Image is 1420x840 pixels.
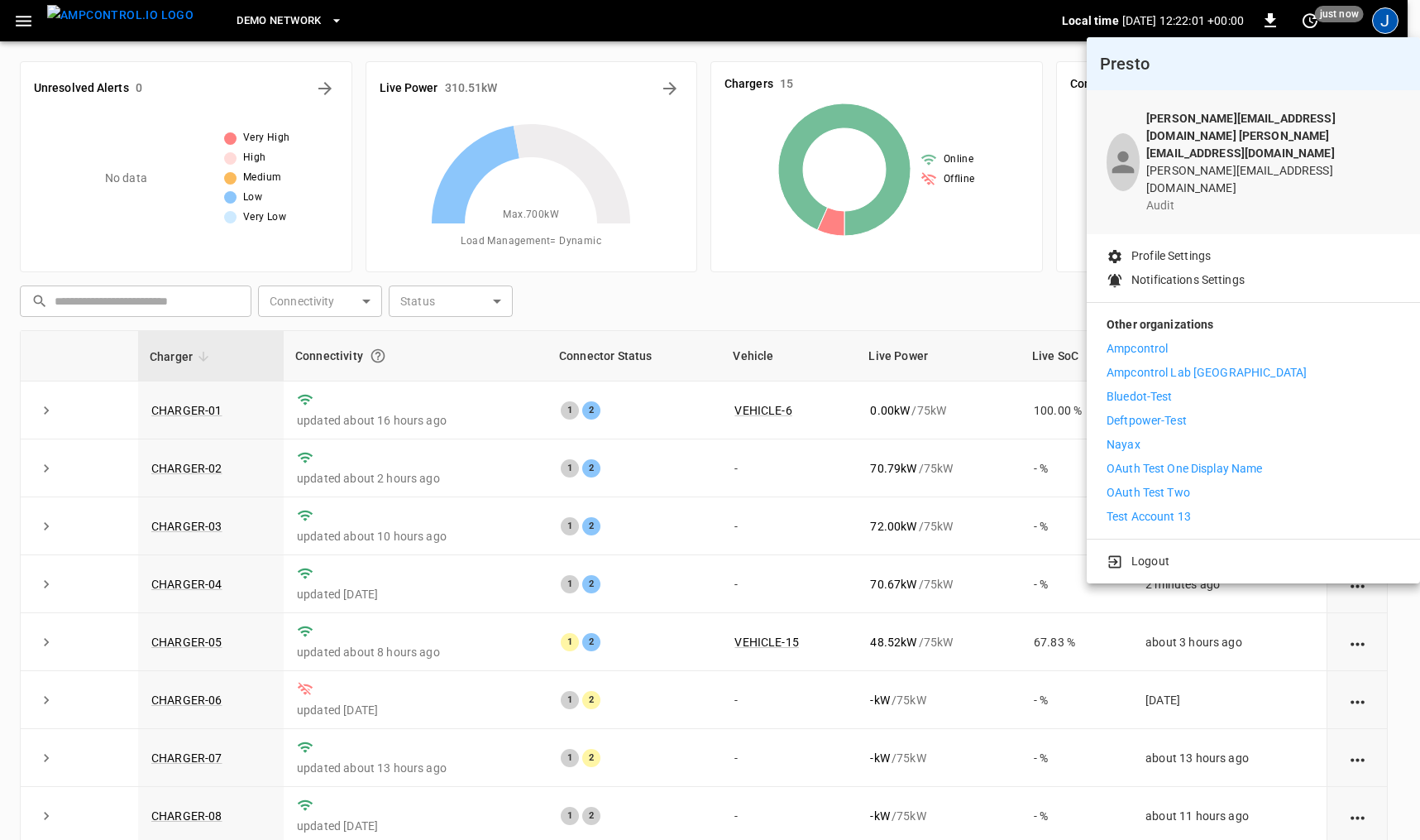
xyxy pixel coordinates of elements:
p: Bluedot-Test [1107,388,1173,406]
b: [PERSON_NAME][EMAIL_ADDRESS][DOMAIN_NAME] [PERSON_NAME][EMAIL_ADDRESS][DOMAIN_NAME] [1146,112,1336,160]
p: OAuth Test One Display Name [1107,460,1263,478]
p: Notifications Settings [1131,271,1245,289]
p: Ampcontrol [1107,340,1168,358]
p: Test Account 13 [1107,508,1191,526]
p: OAuth Test Two [1107,484,1190,502]
p: audit [1146,197,1400,214]
p: Profile Settings [1131,247,1211,265]
p: Deftpower-Test [1107,412,1187,430]
p: Logout [1131,553,1169,570]
h6: Presto [1100,50,1407,77]
div: profile-icon [1107,133,1140,191]
p: Nayax [1107,436,1140,454]
p: Ampcontrol Lab [GEOGRAPHIC_DATA] [1107,364,1307,382]
p: Other organizations [1107,316,1400,340]
p: [PERSON_NAME][EMAIL_ADDRESS][DOMAIN_NAME] [1146,162,1400,197]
